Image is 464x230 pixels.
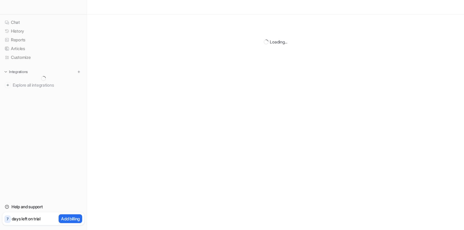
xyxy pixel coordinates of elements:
span: Explore all integrations [13,80,82,90]
button: Integrations [2,69,30,75]
img: explore all integrations [5,82,11,88]
a: Articles [2,44,84,53]
div: Loading... [270,39,287,45]
a: Explore all integrations [2,81,84,89]
p: Add billing [61,216,80,222]
a: Customize [2,53,84,62]
a: History [2,27,84,35]
a: Help and support [2,203,84,211]
img: menu_add.svg [77,70,81,74]
p: Integrations [9,69,28,74]
p: 7 [7,216,8,222]
button: Add billing [59,214,82,223]
a: Chat [2,18,84,27]
p: days left on trial [12,216,40,222]
img: expand menu [4,70,8,74]
a: Reports [2,36,84,44]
